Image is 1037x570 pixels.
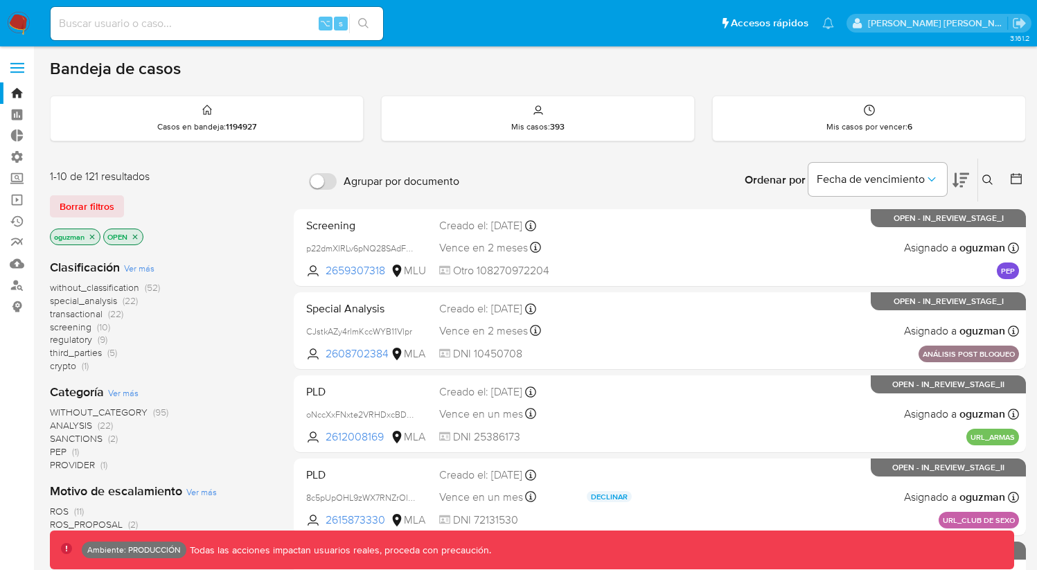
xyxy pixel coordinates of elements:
[349,14,378,33] button: search-icon
[186,544,491,557] p: Todas las acciones impactan usuarios reales, proceda con precaución.
[51,15,383,33] input: Buscar usuario o caso...
[87,547,181,553] p: Ambiente: PRODUCCIÓN
[320,17,330,30] span: ⌥
[822,17,834,29] a: Notificaciones
[1012,16,1027,30] a: Salir
[731,16,808,30] span: Accesos rápidos
[868,17,1008,30] p: omar.guzman@mercadolibre.com.co
[339,17,343,30] span: s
